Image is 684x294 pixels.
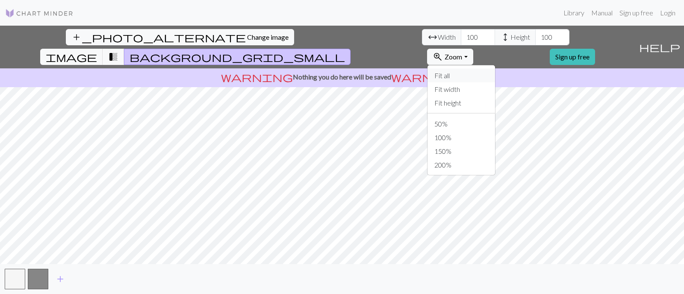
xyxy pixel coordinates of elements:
a: Manual [588,4,616,21]
button: Fit all [427,69,495,82]
span: add [55,273,65,285]
a: Login [657,4,679,21]
span: add_photo_alternate [71,31,246,43]
span: Width [438,32,456,42]
span: background_grid_small [130,51,345,63]
span: transition_fade [108,51,118,63]
span: warning [391,71,463,83]
button: Fit width [427,82,495,96]
button: Help [635,26,684,68]
p: Nothing you do here will be saved [3,72,681,82]
button: 100% [427,131,495,144]
span: help [639,41,680,53]
span: zoom_in [433,51,443,63]
a: Sign up free [616,4,657,21]
span: arrow_range [427,31,438,43]
button: 150% [427,144,495,158]
a: Library [560,4,588,21]
a: Sign up free [550,49,595,65]
span: Height [510,32,530,42]
span: Zoom [445,53,462,61]
img: Logo [5,8,74,18]
span: warning [221,71,293,83]
span: Change image [247,33,289,41]
button: 50% [427,117,495,131]
button: Fit height [427,96,495,110]
button: Add color [50,271,71,287]
button: 200% [427,158,495,172]
button: Change image [66,29,294,45]
span: height [500,31,510,43]
button: Zoom [427,49,473,65]
span: image [46,51,97,63]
